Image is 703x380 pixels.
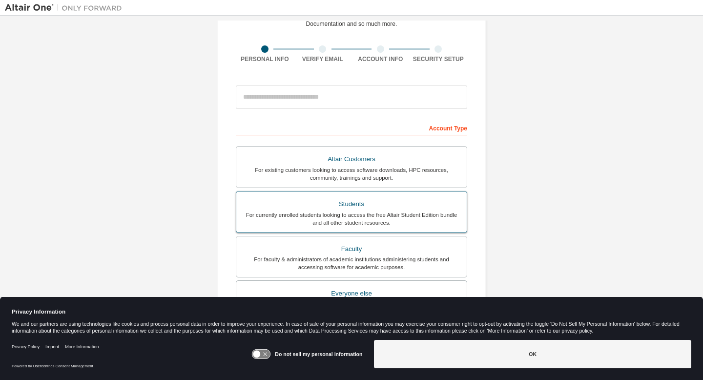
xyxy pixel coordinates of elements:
[242,152,461,166] div: Altair Customers
[242,242,461,256] div: Faculty
[242,255,461,271] div: For faculty & administrators of academic institutions administering students and accessing softwa...
[242,166,461,182] div: For existing customers looking to access software downloads, HPC resources, community, trainings ...
[242,197,461,211] div: Students
[294,55,352,63] div: Verify Email
[236,120,467,135] div: Account Type
[351,55,410,63] div: Account Info
[242,287,461,300] div: Everyone else
[236,55,294,63] div: Personal Info
[5,3,127,13] img: Altair One
[242,211,461,227] div: For currently enrolled students looking to access the free Altair Student Edition bundle and all ...
[410,55,468,63] div: Security Setup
